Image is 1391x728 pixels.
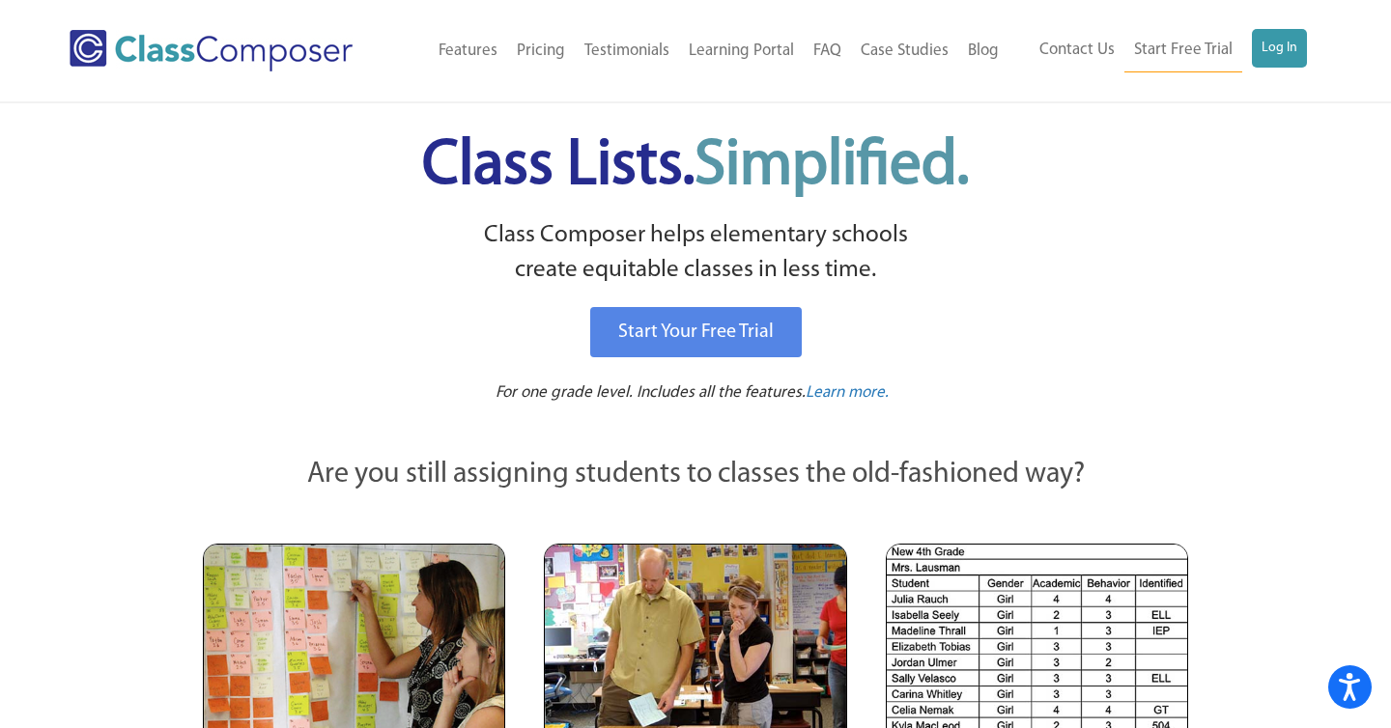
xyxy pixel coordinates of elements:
nav: Header Menu [1008,29,1307,72]
img: Class Composer [70,30,353,71]
a: Log In [1252,29,1307,68]
nav: Header Menu [397,30,1008,72]
a: Blog [958,30,1008,72]
a: Start Free Trial [1124,29,1242,72]
span: Learn more. [806,384,889,401]
a: Case Studies [851,30,958,72]
p: Are you still assigning students to classes the old-fashioned way? [203,454,1188,496]
span: Simplified. [695,135,969,198]
span: Class Lists. [422,135,969,198]
span: For one grade level. Includes all the features. [496,384,806,401]
a: Pricing [507,30,575,72]
span: Start Your Free Trial [618,322,774,342]
a: Contact Us [1030,29,1124,71]
a: Learning Portal [679,30,804,72]
p: Class Composer helps elementary schools create equitable classes in less time. [200,218,1191,289]
a: FAQ [804,30,851,72]
a: Start Your Free Trial [590,307,802,357]
a: Learn more. [806,381,889,406]
a: Testimonials [575,30,679,72]
a: Features [429,30,507,72]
